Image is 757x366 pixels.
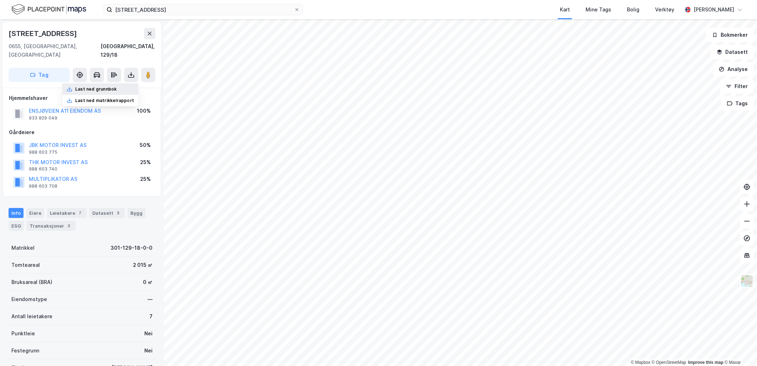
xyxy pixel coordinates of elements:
button: Bokmerker [706,28,754,42]
div: Nei [144,329,153,338]
div: — [148,295,153,304]
div: 3 [66,222,73,229]
div: 50% [140,141,151,149]
button: Analyse [713,62,754,76]
div: Leietakere [47,208,87,218]
div: [GEOGRAPHIC_DATA], 129/18 [101,42,155,59]
div: [PERSON_NAME] [694,5,734,14]
button: Filter [720,79,754,93]
a: Improve this map [688,360,723,365]
div: Hjemmelshaver [9,94,155,102]
div: Datasett [89,208,125,218]
input: Søk på adresse, matrikkel, gårdeiere, leietakere eller personer [112,4,294,15]
a: OpenStreetMap [652,360,686,365]
div: [STREET_ADDRESS] [9,28,78,39]
button: Datasett [711,45,754,59]
div: Eiendomstype [11,295,47,304]
div: Matrikkel [11,244,35,252]
div: Gårdeiere [9,128,155,137]
div: Festegrunn [11,346,39,355]
div: 988 603 740 [29,166,57,172]
div: Verktøy [655,5,674,14]
div: Mine Tags [586,5,611,14]
iframe: Chat Widget [721,332,757,366]
div: Tomteareal [11,261,40,269]
div: 7 [149,312,153,321]
div: Kart [560,5,570,14]
div: Punktleie [11,329,35,338]
a: Mapbox [631,360,650,365]
div: Eiere [26,208,44,218]
img: logo.f888ab2527a4732fd821a326f86c7f29.svg [11,3,86,16]
div: 25% [140,158,151,167]
div: 25% [140,175,151,183]
div: 0 ㎡ [143,278,153,286]
div: 100% [137,107,151,115]
div: Antall leietakere [11,312,52,321]
img: Z [740,274,754,288]
div: Info [9,208,24,218]
div: Transaksjoner [27,221,76,231]
div: 301-129-18-0-0 [110,244,153,252]
div: 988 603 775 [29,149,57,155]
button: Tags [721,96,754,111]
div: Nei [144,346,153,355]
div: 988 603 708 [29,183,57,189]
div: Last ned grunnbok [75,86,117,92]
div: Bruksareal (BRA) [11,278,52,286]
div: Bolig [627,5,639,14]
div: 3 [115,209,122,217]
button: Tag [9,68,70,82]
div: 7 [77,209,84,217]
div: 0655, [GEOGRAPHIC_DATA], [GEOGRAPHIC_DATA] [9,42,101,59]
div: ESG [9,221,24,231]
div: 933 829 049 [29,115,57,121]
div: Last ned matrikkelrapport [75,98,134,103]
div: 2 015 ㎡ [133,261,153,269]
div: Bygg [128,208,145,218]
